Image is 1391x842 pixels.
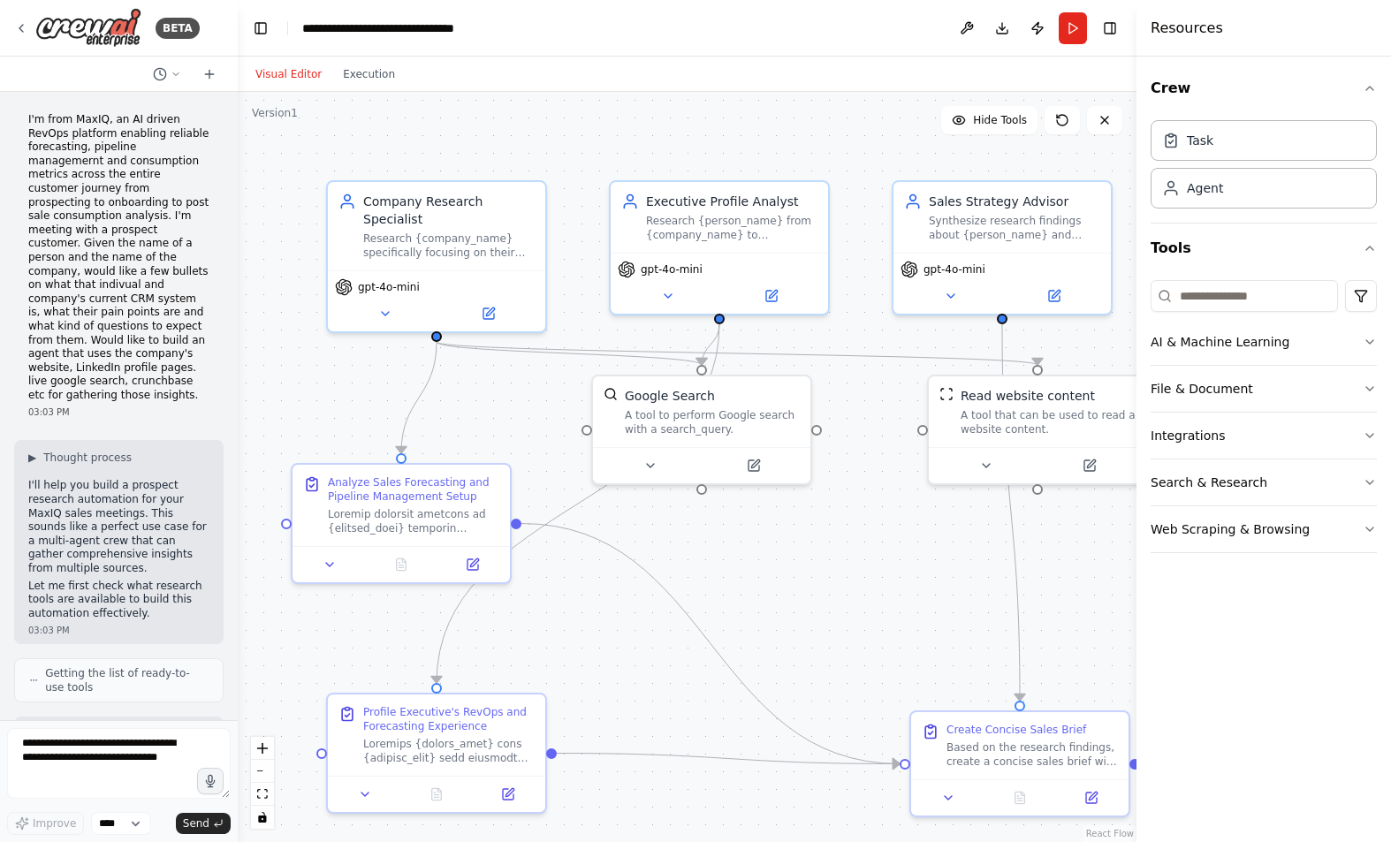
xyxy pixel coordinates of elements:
div: Executive Profile Analyst [646,193,817,210]
g: Edge from dbdfde41-453f-4763-91ed-777573c633b9 to 8f0ac142-8e51-49bb-b542-a831235a2d80 [428,324,728,683]
span: Getting the list of ready-to-use tools [45,666,209,694]
nav: breadcrumb [302,19,501,37]
button: Crew [1151,64,1377,113]
g: Edge from 8f0ac142-8e51-49bb-b542-a831235a2d80 to c48a359c-0f27-4a74-a190-c6ab816fd24f [557,745,900,773]
button: Start a new chat [195,64,224,85]
button: Hide Tools [941,106,1038,134]
g: Edge from 5154bcc2-d441-4ae8-a7f0-26c7e777cac4 to c48a359c-0f27-4a74-a190-c6ab816fd24f [521,515,900,773]
div: Analyze Sales Forecasting and Pipeline Management Setup [328,475,499,504]
div: Task [1187,132,1213,149]
button: Web Scraping & Browsing [1151,506,1377,552]
button: File & Document [1151,366,1377,412]
button: Click to speak your automation idea [197,768,224,794]
div: Research {company_name} specifically focusing on their sales forecasting accuracy, pipeline manag... [363,231,535,260]
div: Profile Executive's RevOps and Forecasting Experience [363,705,535,733]
g: Edge from f61fbe14-8381-4b80-bfc7-1e15297cf6f8 to 5fd2512f-18b0-416f-8d6f-2b39e0f69d38 [428,342,1046,365]
div: Sales Strategy AdvisorSynthesize research findings about {person_name} and {company_name} to crea... [892,180,1113,315]
button: Open in side panel [442,554,503,575]
div: Research {person_name} from {company_name} to understand their experience with sales forecasting ... [646,214,817,242]
div: Profile Executive's RevOps and Forecasting ExperienceLoremips {dolors_amet} cons {adipisc_elit} s... [326,693,547,814]
div: Tools [1151,273,1377,567]
div: Google Search [625,387,715,405]
div: Loremips {dolors_amet} cons {adipisc_elit} sedd eiusmodt incid ut labor etdoloremagn al {enima_mi... [363,737,535,765]
div: Loremip dolorsit ametcons ad {elitsed_doei} temporin utlaboreetdo ma: **Aliqu Enimadminim Veniamq... [328,507,499,535]
button: ▶Thought process [28,451,132,465]
span: ▶ [28,451,36,465]
div: Agent [1187,179,1223,197]
button: AI & Machine Learning [1151,319,1377,365]
button: No output available [399,784,475,805]
div: Company Research Specialist [363,193,535,228]
button: Visual Editor [245,64,332,85]
g: Edge from 507f191e-29b9-44ee-9214-9cf6319913ef to c48a359c-0f27-4a74-a190-c6ab816fd24f [993,324,1029,701]
div: Sales Strategy Advisor [929,193,1100,210]
div: Analyze Sales Forecasting and Pipeline Management SetupLoremip dolorsit ametcons ad {elitsed_doei... [291,463,512,584]
span: gpt-4o-mini [358,280,420,294]
span: Send [183,816,209,831]
div: 03:03 PM [28,406,209,419]
button: toggle interactivity [251,806,274,829]
div: Executive Profile AnalystResearch {person_name} from {company_name} to understand their experienc... [609,180,830,315]
span: gpt-4o-mini [641,262,703,277]
button: Execution [332,64,406,85]
div: SerplyWebSearchToolGoogle SearchA tool to perform Google search with a search_query. [591,375,812,485]
p: I'm from MaxIQ, an AI driven RevOps platform enabling reliable forecasting, pipeline managemernt ... [28,113,209,402]
div: Read website content [961,387,1095,405]
p: I'll help you build a prospect research automation for your MaxIQ sales meetings. This sounds lik... [28,479,209,575]
div: A tool that can be used to read a website content. [961,408,1136,436]
button: Open in side panel [438,303,538,324]
button: Hide right sidebar [1098,16,1122,41]
button: Integrations [1151,413,1377,459]
button: fit view [251,783,274,806]
g: Edge from dbdfde41-453f-4763-91ed-777573c633b9 to e549fb2b-d8ca-40f4-a8a5-865b3fe419a1 [693,324,728,365]
button: Hide left sidebar [248,16,273,41]
g: Edge from f61fbe14-8381-4b80-bfc7-1e15297cf6f8 to 5154bcc2-d441-4ae8-a7f0-26c7e777cac4 [392,342,445,453]
div: Create Concise Sales Brief [946,723,1086,737]
button: No output available [364,554,439,575]
div: Create Concise Sales BriefBased on the research findings, create a concise sales brief with exact... [909,710,1130,817]
h4: Resources [1151,18,1223,39]
button: zoom in [251,737,274,760]
button: Open in side panel [1039,455,1139,476]
p: Let me first check what research tools are available to build this automation effectively. [28,580,209,621]
div: BETA [156,18,200,39]
button: No output available [983,787,1058,808]
button: Open in side panel [1060,787,1121,808]
button: Open in side panel [721,285,821,307]
div: Company Research SpecialistResearch {company_name} specifically focusing on their sales forecasti... [326,180,547,333]
button: Send [176,813,231,834]
div: Crew [1151,113,1377,223]
span: Improve [33,816,76,831]
span: gpt-4o-mini [924,262,985,277]
button: Switch to previous chat [146,64,188,85]
span: Hide Tools [973,113,1027,127]
img: ScrapeWebsiteTool [939,387,954,401]
div: Based on the research findings, create a concise sales brief with exactly 3 sections focusing on ... [946,740,1118,769]
img: Logo [35,8,141,48]
button: Open in side panel [703,455,803,476]
div: Synthesize research findings about {person_name} and {company_name} to create actionable sales in... [929,214,1100,242]
div: React Flow controls [251,737,274,829]
button: Open in side panel [477,784,538,805]
button: Search & Research [1151,459,1377,505]
span: Thought process [43,451,132,465]
div: Version 1 [252,106,298,120]
button: zoom out [251,760,274,783]
a: React Flow attribution [1086,829,1134,838]
div: ScrapeWebsiteToolRead website contentA tool that can be used to read a website content. [927,375,1148,485]
button: Improve [7,812,84,835]
div: A tool to perform Google search with a search_query. [625,408,800,436]
img: SerplyWebSearchTool [604,387,618,401]
button: Open in side panel [1004,285,1104,307]
div: 03:03 PM [28,624,209,637]
button: Tools [1151,224,1377,273]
